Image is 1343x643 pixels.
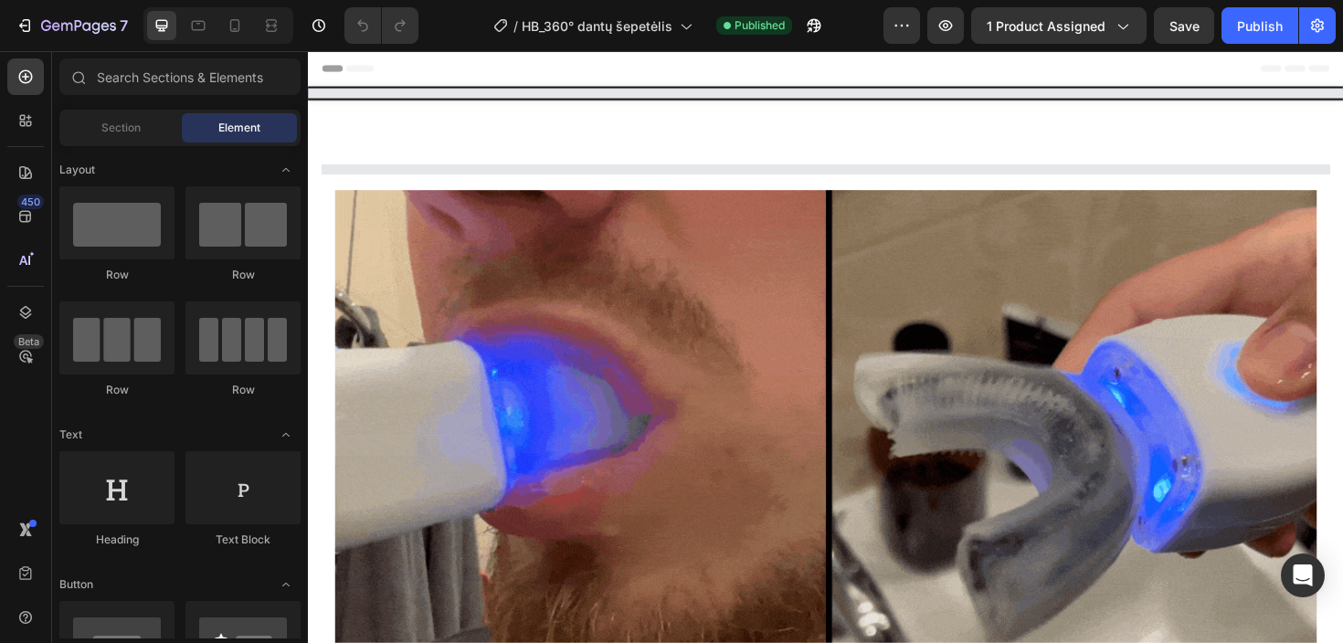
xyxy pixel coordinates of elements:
[218,120,260,136] span: Element
[271,155,301,184] span: Toggle open
[308,51,1343,643] iframe: Design area
[1281,553,1325,597] div: Open Intercom Messenger
[513,16,518,36] span: /
[59,58,301,95] input: Search Sections & Elements
[522,16,672,36] span: HB_360° dantų šepetėlis
[271,420,301,449] span: Toggle open
[987,16,1105,36] span: 1 product assigned
[1154,7,1214,44] button: Save
[59,267,174,283] div: Row
[185,382,301,398] div: Row
[59,427,82,443] span: Text
[1221,7,1298,44] button: Publish
[1169,18,1200,34] span: Save
[59,532,174,548] div: Heading
[17,195,44,209] div: 450
[59,576,93,593] span: Button
[1237,16,1283,36] div: Publish
[185,267,301,283] div: Row
[735,17,785,34] span: Published
[971,7,1147,44] button: 1 product assigned
[59,162,95,178] span: Layout
[59,382,174,398] div: Row
[7,7,136,44] button: 7
[344,7,418,44] div: Undo/Redo
[120,15,128,37] p: 7
[185,532,301,548] div: Text Block
[101,120,141,136] span: Section
[14,334,44,349] div: Beta
[271,570,301,599] span: Toggle open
